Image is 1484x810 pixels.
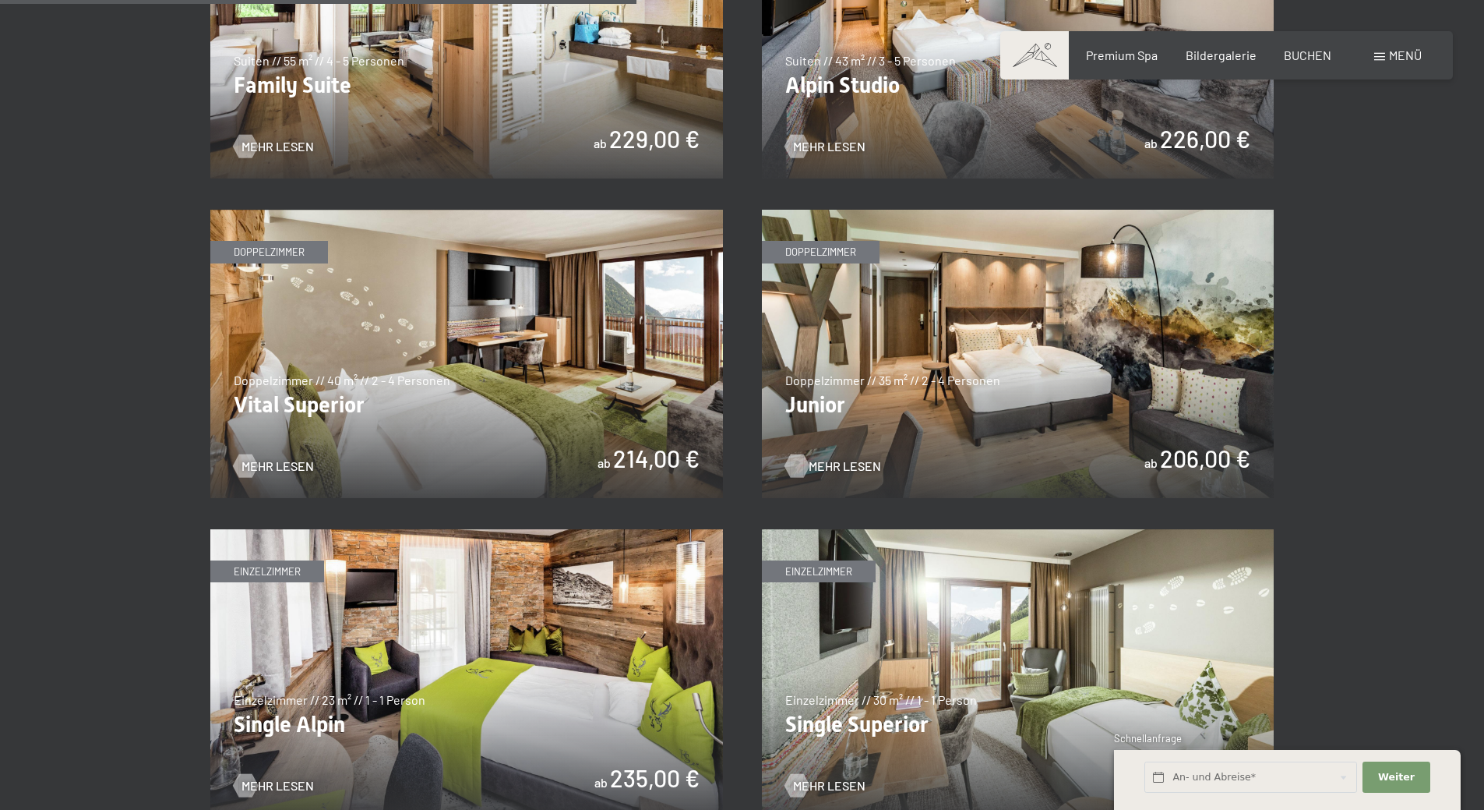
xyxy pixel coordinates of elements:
a: Junior [762,210,1274,220]
button: Weiter [1362,762,1429,794]
a: Single Superior [762,530,1274,539]
a: Premium Spa [1086,48,1158,62]
span: Mehr Lesen [241,777,314,794]
span: Mehr Lesen [793,777,865,794]
a: Single Alpin [210,530,723,539]
a: Mehr Lesen [785,777,865,794]
a: Bildergalerie [1186,48,1257,62]
img: Junior [762,210,1274,498]
span: Mehr Lesen [241,458,314,475]
span: Weiter [1378,770,1415,784]
a: BUCHEN [1284,48,1331,62]
a: Vital Superior [210,210,723,220]
img: Vital Superior [210,210,723,498]
span: Mehr Lesen [241,138,314,155]
a: Mehr Lesen [234,138,314,155]
span: Mehr Lesen [793,138,865,155]
span: Schnellanfrage [1114,732,1182,745]
a: Mehr Lesen [785,458,865,475]
a: Mehr Lesen [234,777,314,794]
a: Mehr Lesen [234,458,314,475]
span: Menü [1389,48,1422,62]
span: Mehr Lesen [809,458,881,475]
a: Mehr Lesen [785,138,865,155]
